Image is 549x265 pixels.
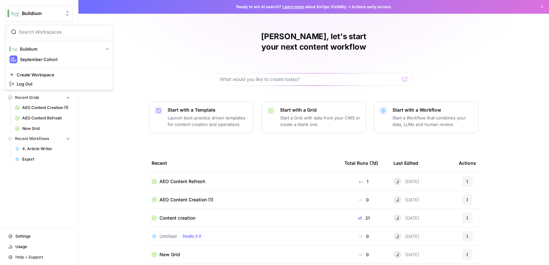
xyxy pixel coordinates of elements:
span: 4. Article Writer [22,146,70,152]
a: 4. Article Writer [12,144,73,154]
button: Help + Support [5,252,73,262]
span: Buildium [20,46,100,52]
span: Export [22,156,70,162]
a: Content creation [152,215,334,221]
a: Create Workspace [7,70,111,79]
div: [DATE] [393,232,419,240]
span: J [396,178,399,185]
span: AEO Content Creation (1) [159,196,213,203]
div: 0 [344,233,383,240]
span: Studio 2.0 [182,233,201,239]
span: September Cohort [20,56,106,63]
p: Start a Workflow that combines your data, LLMs and human review [392,115,473,128]
a: UntitledStudio 2.0 [152,232,334,240]
div: [DATE] [393,251,419,258]
p: Start a Grid with data from your CMS or create a blank one [280,115,360,128]
span: J [396,215,399,221]
a: AEO Content Refresh [152,178,334,185]
a: New Grid [152,251,334,258]
span: Buildium [22,10,61,17]
input: Search Workspaces [19,29,107,35]
span: Content creation [159,215,195,221]
span: Log Out [17,81,106,87]
a: New Grid [12,123,73,134]
span: AEO Content Refresh [159,178,205,185]
span: Usage [15,244,70,250]
button: Recent Grids [5,93,73,102]
span: Create Workspace [17,71,106,78]
span: Recent Grids [15,95,39,101]
div: 0 [344,251,383,258]
span: J [396,233,399,240]
p: Start with a Workflow [392,107,473,113]
div: [DATE] [393,178,419,185]
span: Untitled [159,233,177,240]
span: Actions early access [352,4,391,10]
span: Ready to win AI search? about AirOps Visibility [236,4,346,10]
img: September Cohort Logo [9,55,17,63]
button: Start with a GridStart a Grid with data from your CMS or create a blank one [261,101,366,133]
button: Workspace: Buildium [5,5,73,22]
input: What would you like to create today? [220,76,400,83]
p: Launch best-practice driven templates for content creation and operations [168,115,248,128]
div: 0 [344,196,383,203]
a: Learn more [282,4,304,9]
span: AEO Content Creation (1) [22,105,70,111]
img: Buildium Logo [9,45,17,53]
div: [DATE] [393,214,419,222]
a: Export [12,154,73,164]
a: Log Out [7,79,111,88]
span: J [396,196,399,203]
span: New Grid [22,126,70,132]
div: Last Edited [393,154,418,172]
div: 1 [344,178,383,185]
div: Workspace: Buildium [5,24,113,90]
div: Recent [152,154,334,172]
div: Total Runs (7d) [344,154,378,172]
span: Recent Workflows [15,136,49,142]
button: Start with a WorkflowStart a Workflow that combines your data, LLMs and human review [374,101,478,133]
div: [DATE] [393,196,419,204]
a: Settings [5,231,73,242]
span: Settings [15,233,70,239]
a: AEO Content Creation (1) [12,102,73,113]
a: Usage [5,242,73,252]
span: J [396,251,399,258]
img: Buildium Logo [8,8,19,19]
span: AEO Content Refresh [22,115,70,121]
a: AEO Content Creation (1) [152,196,334,203]
span: Help + Support [15,254,70,260]
button: Recent Workflows [5,134,73,144]
p: Start with a Grid [280,107,360,113]
a: AEO Content Refresh [12,113,73,123]
p: Start with a Template [168,107,248,113]
button: Start with a TemplateLaunch best-practice driven templates for content creation and operations [149,101,254,133]
span: New Grid [159,251,180,258]
div: Actions [459,154,476,172]
h1: [PERSON_NAME], let's start your next content workflow [216,31,412,52]
div: 21 [344,215,383,221]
